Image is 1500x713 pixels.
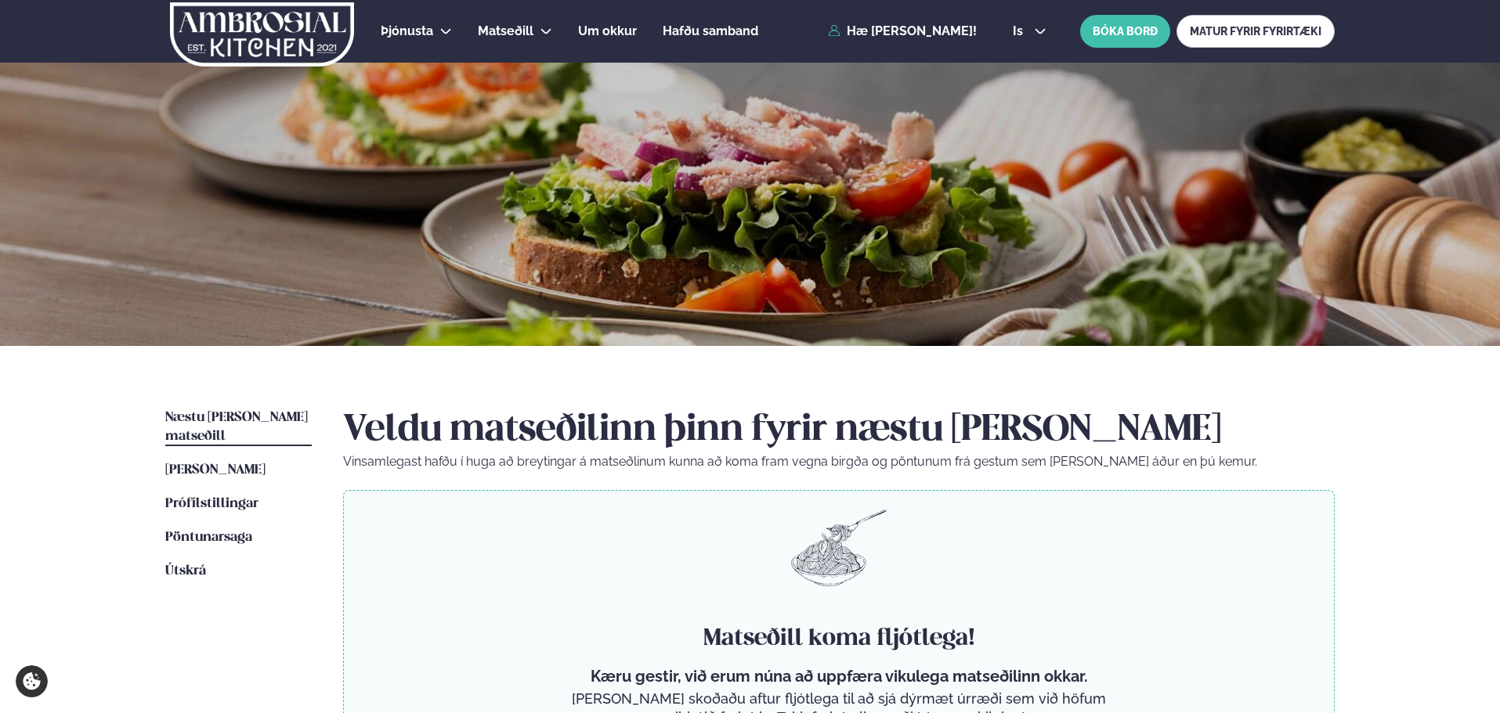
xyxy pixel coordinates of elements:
[566,623,1112,654] h4: Matseðill koma fljótlega!
[343,409,1335,452] h2: Veldu matseðilinn þinn fyrir næstu [PERSON_NAME]
[165,528,252,547] a: Pöntunarsaga
[578,23,637,38] span: Um okkur
[168,2,356,67] img: logo
[165,562,206,581] a: Útskrá
[165,463,266,477] span: [PERSON_NAME]
[478,22,533,41] a: Matseðill
[1080,15,1170,48] button: BÓKA BORÐ
[165,411,308,443] span: Næstu [PERSON_NAME] matseðill
[828,24,977,38] a: Hæ [PERSON_NAME]!
[165,495,258,513] a: Prófílstillingar
[165,564,206,578] span: Útskrá
[1013,25,1028,38] span: is
[791,510,887,586] img: pasta
[343,452,1335,471] p: Vinsamlegast hafðu í huga að breytingar á matseðlinum kunna að koma fram vegna birgða og pöntunum...
[165,531,252,544] span: Pöntunarsaga
[663,23,758,38] span: Hafðu samband
[578,22,637,41] a: Um okkur
[381,23,433,38] span: Þjónusta
[165,497,258,510] span: Prófílstillingar
[1000,25,1059,38] button: is
[1177,15,1335,48] a: MATUR FYRIR FYRIRTÆKI
[165,409,312,446] a: Næstu [PERSON_NAME] matseðill
[16,665,48,697] a: Cookie settings
[566,667,1112,686] p: Kæru gestir, við erum núna að uppfæra vikulega matseðilinn okkar.
[663,22,758,41] a: Hafðu samband
[381,22,433,41] a: Þjónusta
[165,461,266,480] a: [PERSON_NAME]
[478,23,533,38] span: Matseðill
